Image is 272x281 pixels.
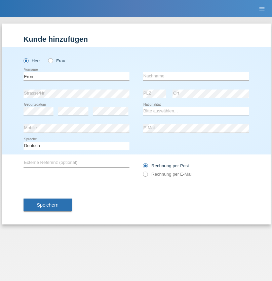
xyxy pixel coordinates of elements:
[48,58,65,63] label: Frau
[37,202,59,208] span: Speichern
[24,35,249,43] h1: Kunde hinzufügen
[24,58,40,63] label: Herr
[143,172,147,180] input: Rechnung per E-Mail
[48,58,52,63] input: Frau
[143,172,193,177] label: Rechnung per E-Mail
[143,163,189,168] label: Rechnung per Post
[24,58,28,63] input: Herr
[24,199,72,211] button: Speichern
[143,163,147,172] input: Rechnung per Post
[259,5,265,12] i: menu
[255,6,269,10] a: menu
